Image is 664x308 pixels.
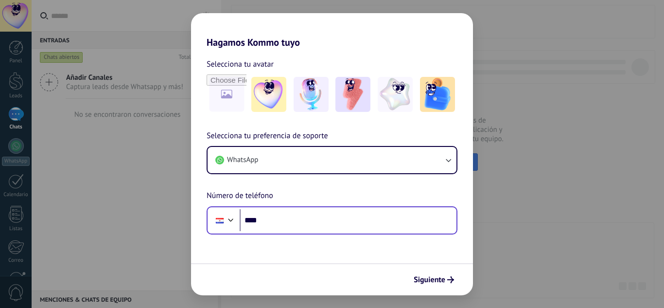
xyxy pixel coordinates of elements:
[207,58,274,71] span: Selecciona tu avatar
[420,77,455,112] img: -5.jpeg
[294,77,329,112] img: -2.jpeg
[210,210,229,231] div: Paraguay: + 595
[414,276,445,283] span: Siguiente
[378,77,413,112] img: -4.jpeg
[208,147,456,173] button: WhatsApp
[191,13,473,48] h2: Hagamos Kommo tuyo
[207,190,273,202] span: Número de teléfono
[251,77,286,112] img: -1.jpeg
[409,272,458,288] button: Siguiente
[207,130,328,143] span: Selecciona tu preferencia de soporte
[335,77,370,112] img: -3.jpeg
[227,155,258,165] span: WhatsApp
